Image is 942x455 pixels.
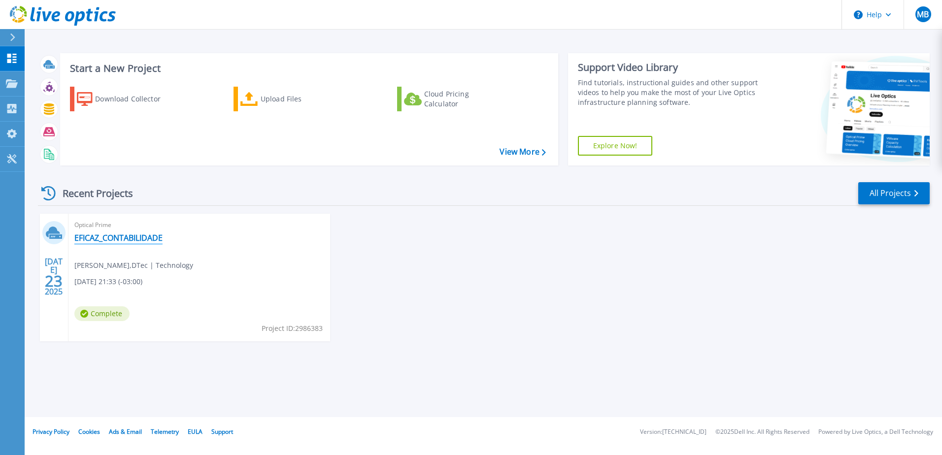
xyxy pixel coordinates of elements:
div: Cloud Pricing Calculator [424,89,503,109]
span: [PERSON_NAME] , DTec | Technology [74,260,193,271]
span: Optical Prime [74,220,324,230]
div: Upload Files [261,89,339,109]
a: Cookies [78,427,100,436]
div: Recent Projects [38,181,146,205]
a: All Projects [858,182,930,204]
a: Explore Now! [578,136,653,156]
a: Download Collector [70,87,180,111]
a: Upload Files [234,87,343,111]
div: Download Collector [95,89,174,109]
a: EFICAZ_CONTABILIDADE [74,233,163,243]
a: Privacy Policy [33,427,69,436]
span: 23 [45,277,63,285]
li: © 2025 Dell Inc. All Rights Reserved [715,429,809,435]
a: EULA [188,427,202,436]
h3: Start a New Project [70,63,545,74]
a: Support [211,427,233,436]
a: View More [500,147,545,157]
a: Ads & Email [109,427,142,436]
a: Telemetry [151,427,179,436]
div: [DATE] 2025 [44,259,63,294]
a: Cloud Pricing Calculator [397,87,507,111]
span: MB [917,10,929,18]
li: Powered by Live Optics, a Dell Technology [818,429,933,435]
span: Project ID: 2986383 [262,323,323,334]
span: Complete [74,306,130,321]
li: Version: [TECHNICAL_ID] [640,429,706,435]
div: Find tutorials, instructional guides and other support videos to help you make the most of your L... [578,78,762,107]
span: [DATE] 21:33 (-03:00) [74,276,142,287]
div: Support Video Library [578,61,762,74]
